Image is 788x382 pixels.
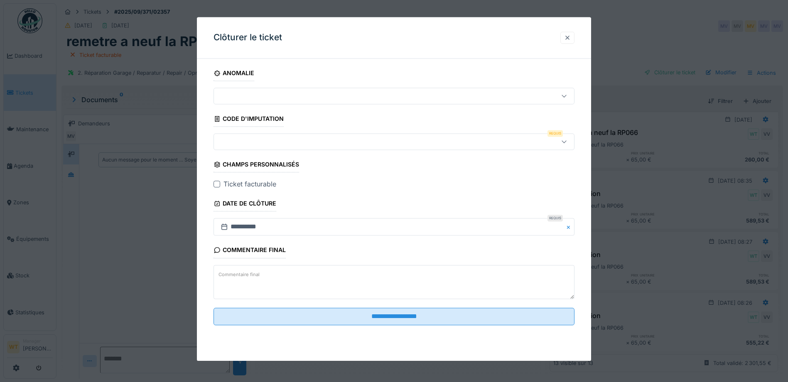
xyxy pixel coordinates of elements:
div: Code d'imputation [214,113,284,127]
label: Commentaire final [217,269,261,280]
div: Commentaire final [214,244,286,258]
div: Champs personnalisés [214,159,299,173]
div: Ticket facturable [223,179,276,189]
div: Anomalie [214,67,254,81]
div: Requis [547,130,563,137]
div: Date de clôture [214,198,276,212]
h3: Clôturer le ticket [214,32,282,43]
button: Close [565,218,574,236]
div: Requis [547,215,563,222]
